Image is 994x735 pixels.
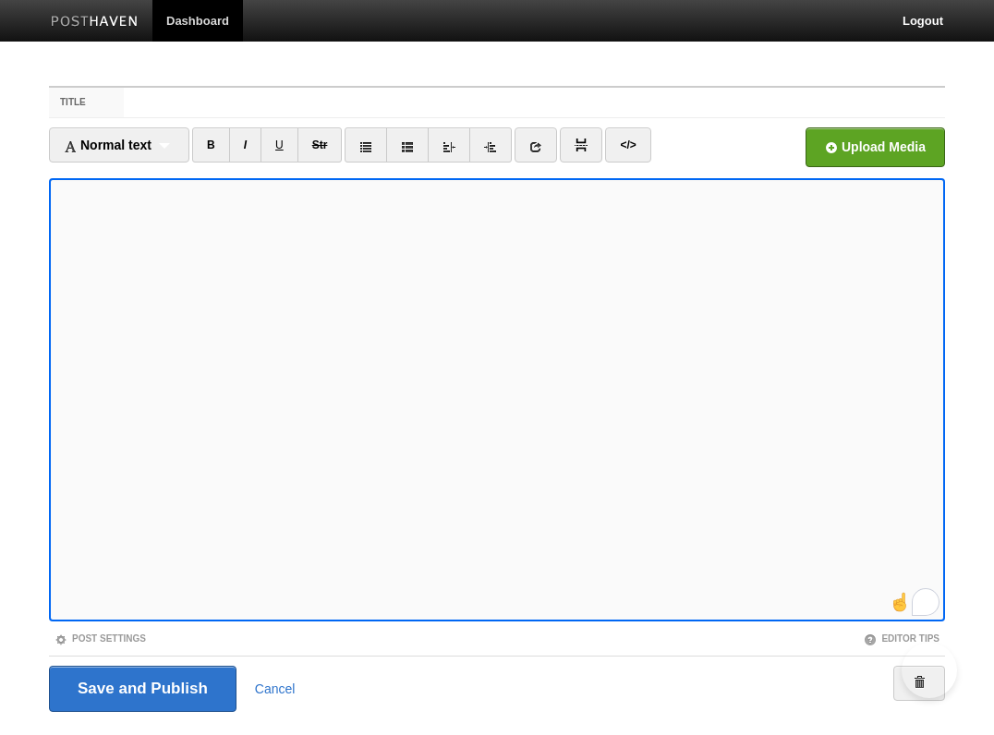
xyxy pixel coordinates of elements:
label: Title [49,88,124,117]
img: pagebreak-icon.png [575,139,588,151]
img: Posthaven-bar [51,16,139,30]
span: Normal text [64,138,152,152]
a: Editor Tips [864,633,939,644]
a: U [261,127,298,163]
a: Cancel [255,681,296,696]
a: </> [605,127,650,163]
iframe: Help Scout Beacon - Open [902,643,957,698]
input: Save and Publish [49,666,236,712]
a: B [192,127,230,163]
a: I [229,127,261,163]
a: Str [297,127,343,163]
del: Str [312,139,328,151]
a: Post Settings [55,633,146,644]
